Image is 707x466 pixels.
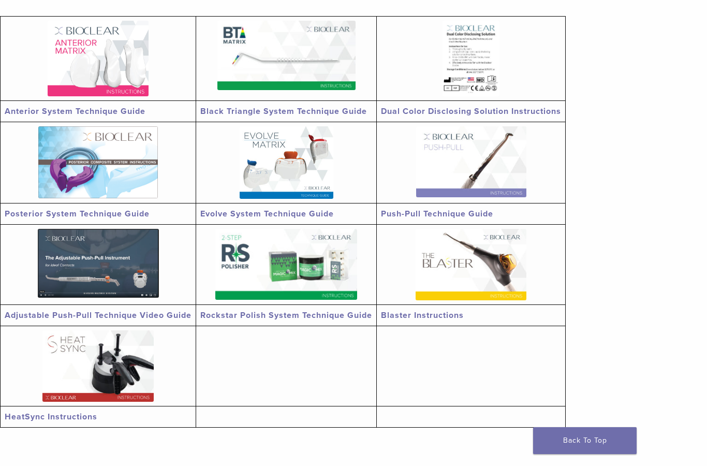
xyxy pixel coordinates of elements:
[381,106,561,116] a: Dual Color Disclosing Solution Instructions
[200,209,334,219] a: Evolve System Technique Guide
[5,412,97,422] a: HeatSync Instructions
[5,106,145,116] a: Anterior System Technique Guide
[381,310,464,321] a: Blaster Instructions
[5,310,192,321] a: Adjustable Push-Pull Technique Video Guide
[200,310,372,321] a: Rockstar Polish System Technique Guide
[381,209,493,219] a: Push-Pull Technique Guide
[533,427,637,454] a: Back To Top
[5,209,150,219] a: Posterior System Technique Guide
[200,106,367,116] a: Black Triangle System Technique Guide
